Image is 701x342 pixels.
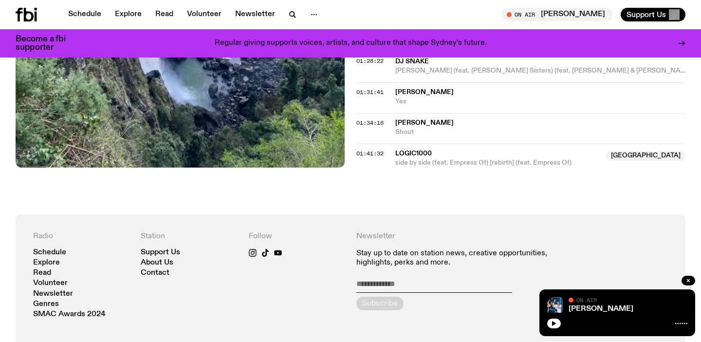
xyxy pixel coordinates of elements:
[33,269,51,277] a: Read
[356,57,384,65] span: 01:28:22
[356,120,384,126] button: 01:34:16
[395,128,685,137] span: Shout
[395,89,454,95] span: [PERSON_NAME]
[395,58,429,65] span: DJ Snake
[356,90,384,95] button: 01:31:41
[33,290,73,298] a: Newsletter
[606,151,685,161] span: [GEOGRAPHIC_DATA]
[395,97,685,106] span: Yes
[621,8,685,21] button: Support Us
[141,232,237,241] h4: Station
[229,8,281,21] a: Newsletter
[356,297,404,310] button: Subscribe
[33,232,129,241] h4: Radio
[356,119,384,127] span: 01:34:16
[356,151,384,156] button: 01:41:32
[16,35,78,52] h3: Become a fbi supporter
[109,8,148,21] a: Explore
[356,88,384,96] span: 01:31:41
[181,8,227,21] a: Volunteer
[141,259,173,266] a: About Us
[249,232,345,241] h4: Follow
[576,297,597,303] span: On Air
[627,10,666,19] span: Support Us
[502,8,613,21] button: On Air[PERSON_NAME]
[356,232,560,241] h4: Newsletter
[33,311,106,318] a: SMAC Awards 2024
[141,269,169,277] a: Contact
[356,150,384,157] span: 01:41:32
[569,305,633,313] a: [PERSON_NAME]
[33,301,59,308] a: Genres
[356,58,384,64] button: 01:28:22
[395,150,432,157] span: Logic1000
[62,8,107,21] a: Schedule
[149,8,179,21] a: Read
[356,249,560,267] p: Stay up to date on station news, creative opportunities, highlights, perks and more.
[395,66,685,76] span: [PERSON_NAME] (feat. [PERSON_NAME] Sisters) (feat. [PERSON_NAME] & [PERSON_NAME] Sisters)
[395,119,454,126] span: [PERSON_NAME]
[33,259,60,266] a: Explore
[141,249,180,256] a: Support Us
[395,158,600,168] span: side by side (feat. Empress Of) [rebirth] (feat. Empress Of)
[215,39,487,48] p: Regular giving supports voices, artists, and culture that shape Sydney’s future.
[33,249,66,256] a: Schedule
[33,280,68,287] a: Volunteer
